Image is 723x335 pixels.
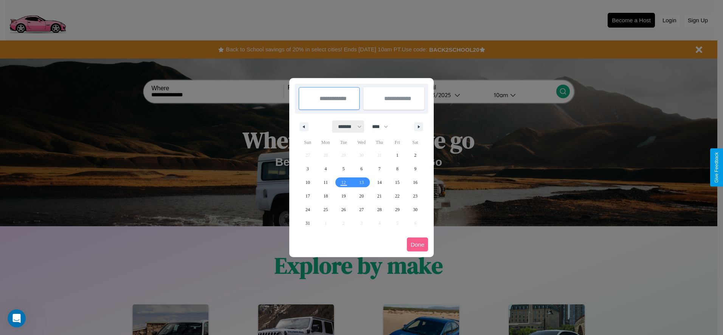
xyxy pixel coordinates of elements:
span: 9 [414,162,416,176]
span: 5 [343,162,345,176]
button: 4 [317,162,334,176]
button: 6 [352,162,370,176]
button: 5 [335,162,352,176]
button: 24 [299,203,317,216]
span: 23 [413,189,417,203]
span: Thu [371,136,388,148]
span: 7 [378,162,380,176]
span: 14 [377,176,382,189]
span: Mon [317,136,334,148]
button: 13 [352,176,370,189]
iframe: Intercom live chat [8,309,26,327]
span: 11 [323,176,328,189]
button: 17 [299,189,317,203]
button: 25 [317,203,334,216]
button: 3 [299,162,317,176]
span: 1 [396,148,399,162]
span: 4 [324,162,327,176]
span: 17 [306,189,310,203]
span: 21 [377,189,382,203]
button: 14 [371,176,388,189]
span: 20 [359,189,364,203]
div: Give Feedback [714,152,719,183]
span: 30 [413,203,417,216]
span: 25 [323,203,328,216]
span: 31 [306,216,310,230]
span: 18 [323,189,328,203]
span: 26 [341,203,346,216]
button: 27 [352,203,370,216]
button: 12 [335,176,352,189]
button: 8 [388,162,406,176]
span: 16 [413,176,417,189]
button: 21 [371,189,388,203]
button: 1 [388,148,406,162]
button: 31 [299,216,317,230]
button: 10 [299,176,317,189]
span: 13 [359,176,364,189]
span: 24 [306,203,310,216]
span: 15 [395,176,400,189]
button: 30 [406,203,424,216]
span: 12 [341,176,346,189]
span: Tue [335,136,352,148]
button: 20 [352,189,370,203]
button: Done [407,238,428,252]
button: 15 [388,176,406,189]
button: 26 [335,203,352,216]
span: Sun [299,136,317,148]
button: 16 [406,176,424,189]
span: Sat [406,136,424,148]
span: 27 [359,203,364,216]
span: 10 [306,176,310,189]
button: 28 [371,203,388,216]
span: 3 [307,162,309,176]
button: 19 [335,189,352,203]
button: 23 [406,189,424,203]
span: 6 [360,162,363,176]
span: 2 [414,148,416,162]
button: 29 [388,203,406,216]
button: 7 [371,162,388,176]
span: Fri [388,136,406,148]
button: 11 [317,176,334,189]
button: 2 [406,148,424,162]
span: 28 [377,203,382,216]
span: 19 [341,189,346,203]
button: 18 [317,189,334,203]
button: 9 [406,162,424,176]
span: Wed [352,136,370,148]
span: 8 [396,162,399,176]
span: 22 [395,189,400,203]
span: 29 [395,203,400,216]
button: 22 [388,189,406,203]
